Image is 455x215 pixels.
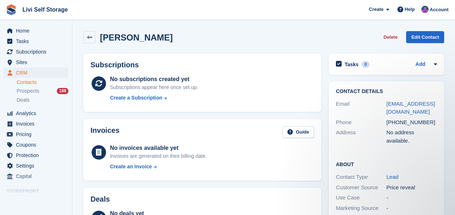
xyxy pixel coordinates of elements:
h2: About [336,160,437,168]
h2: Contact Details [336,89,437,94]
span: Analytics [16,108,59,118]
span: Subscriptions [16,47,59,57]
span: Capital [16,171,59,181]
a: menu [4,129,68,139]
a: menu [4,161,68,171]
a: menu [4,171,68,181]
div: No subscriptions created yet [110,75,198,84]
div: Marketing Source [336,204,387,212]
h2: [PERSON_NAME] [100,33,173,42]
div: - [387,194,437,202]
div: [PHONE_NUMBER] [387,118,437,127]
span: Sites [16,57,59,67]
a: menu [4,150,68,160]
img: stora-icon-8386f47178a22dfd0bd8f6a31ec36ba5ce8667c1dd55bd0f319d3a0aa187defe.svg [6,4,17,15]
span: Account [430,6,448,13]
span: Protection [16,150,59,160]
span: Pricing [16,129,59,139]
span: CRM [16,68,59,78]
span: Prospects [17,88,39,94]
div: Customer Source [336,184,387,192]
div: No address available. [387,128,437,145]
a: menu [4,68,68,78]
a: menu [4,140,68,150]
h2: Invoices [90,126,119,138]
a: Guide [282,126,314,138]
a: Livi Self Storage [20,4,71,16]
span: Help [405,6,415,13]
h2: Tasks [345,61,359,68]
button: Delete [380,31,400,43]
a: menu [4,26,68,36]
h2: Subscriptions [90,61,314,69]
div: Price reveal [387,184,437,192]
span: Storefront [7,187,72,195]
a: menu [4,57,68,67]
a: Deals [17,96,68,104]
img: Graham Cameron [421,6,429,13]
span: Settings [16,161,59,171]
div: Create a Subscription [110,94,163,102]
span: Tasks [16,36,59,46]
span: Invoices [16,119,59,129]
a: menu [4,47,68,57]
div: Invoices are generated on their billing date. [110,152,207,160]
div: Email [336,100,387,116]
a: Create an Invoice [110,163,207,170]
a: Prospects 188 [17,87,68,95]
a: menu [4,197,68,207]
h2: Deals [90,195,110,203]
a: Add [416,60,425,69]
div: Create an Invoice [110,163,152,170]
span: Deals [17,97,30,104]
a: menu [4,108,68,118]
div: Address [336,128,387,145]
span: Create [369,6,383,13]
div: Phone [336,118,387,127]
div: Use Case [336,194,387,202]
a: menu [4,119,68,129]
a: Contacts [17,79,68,86]
a: Lead [387,174,399,180]
div: Contact Type [336,173,387,181]
span: Home [16,26,59,36]
div: 0 [362,61,370,68]
span: Coupons [16,140,59,150]
a: Create a Subscription [110,94,198,102]
span: Online Store [16,197,59,207]
a: [EMAIL_ADDRESS][DOMAIN_NAME] [387,101,435,115]
div: Subscriptions appear here once set up. [110,84,198,91]
div: No invoices available yet [110,144,207,152]
a: Preview store [60,197,68,206]
div: 188 [57,88,68,94]
div: - [387,204,437,212]
a: menu [4,36,68,46]
a: Edit Contact [406,31,444,43]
